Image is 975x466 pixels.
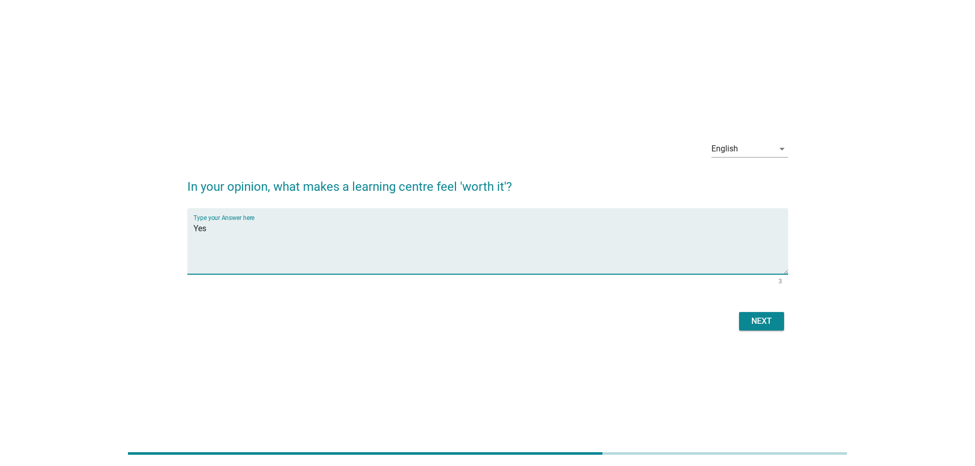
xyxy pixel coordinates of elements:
div: English [711,144,738,153]
div: 3 [778,278,782,284]
h2: In your opinion, what makes a learning centre feel 'worth it'? [187,167,788,196]
i: arrow_drop_down [776,143,788,155]
textarea: Type your Answer here [193,220,788,274]
button: Next [739,312,784,330]
div: Next [747,315,776,327]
